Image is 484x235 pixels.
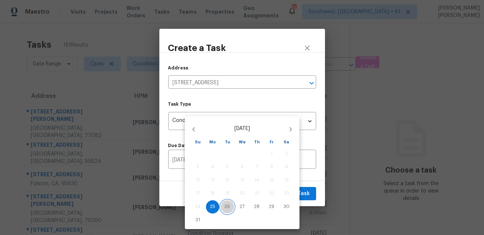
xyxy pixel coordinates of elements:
span: Su [191,139,204,146]
button: 25 [206,200,219,214]
p: 29 [269,204,275,210]
p: [DATE] [203,125,282,133]
p: 28 [254,204,260,210]
button: 26 [221,200,234,214]
p: 26 [225,204,230,210]
button: 31 [191,214,204,227]
button: 28 [250,200,264,214]
span: Fr [265,139,278,146]
button: 29 [265,200,278,214]
span: We [236,139,249,146]
p: 27 [240,204,245,210]
button: 30 [280,200,293,214]
span: Mo [206,139,219,146]
span: Th [250,139,264,146]
span: Tu [221,139,234,146]
p: 25 [210,204,215,210]
p: 31 [196,217,200,223]
span: Sa [280,139,293,146]
p: 30 [284,204,290,210]
button: 27 [236,200,249,214]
